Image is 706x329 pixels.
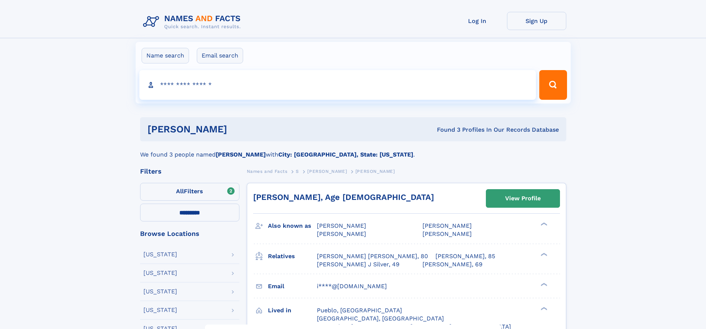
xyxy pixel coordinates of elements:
[539,252,548,257] div: ❯
[296,169,299,174] span: S
[148,125,332,134] h1: [PERSON_NAME]
[278,151,413,158] b: City: [GEOGRAPHIC_DATA], State: [US_STATE]
[140,12,247,32] img: Logo Names and Facts
[140,168,239,175] div: Filters
[247,167,288,176] a: Names and Facts
[317,252,428,260] a: [PERSON_NAME] [PERSON_NAME], 80
[317,260,400,269] a: [PERSON_NAME] J Silver, 49
[539,70,567,100] button: Search Button
[253,193,434,202] a: [PERSON_NAME], Age [DEMOGRAPHIC_DATA]
[197,48,243,63] label: Email search
[143,289,177,295] div: [US_STATE]
[317,222,366,229] span: [PERSON_NAME]
[539,222,548,227] div: ❯
[435,252,495,260] a: [PERSON_NAME], 85
[140,183,239,201] label: Filters
[176,188,184,195] span: All
[216,151,266,158] b: [PERSON_NAME]
[422,230,472,237] span: [PERSON_NAME]
[268,280,317,293] h3: Email
[539,282,548,287] div: ❯
[539,306,548,311] div: ❯
[507,12,566,30] a: Sign Up
[307,167,347,176] a: [PERSON_NAME]
[268,250,317,263] h3: Relatives
[140,141,566,159] div: We found 3 people named with .
[422,260,483,269] a: [PERSON_NAME], 69
[486,190,560,207] a: View Profile
[317,230,366,237] span: [PERSON_NAME]
[139,70,536,100] input: search input
[355,169,395,174] span: [PERSON_NAME]
[143,251,177,257] div: [US_STATE]
[505,190,541,207] div: View Profile
[140,230,239,237] div: Browse Locations
[296,167,299,176] a: S
[268,220,317,232] h3: Also known as
[307,169,347,174] span: [PERSON_NAME]
[142,48,189,63] label: Name search
[448,12,507,30] a: Log In
[422,222,472,229] span: [PERSON_NAME]
[143,270,177,276] div: [US_STATE]
[317,315,444,322] span: [GEOGRAPHIC_DATA], [GEOGRAPHIC_DATA]
[317,307,402,314] span: Pueblo, [GEOGRAPHIC_DATA]
[268,304,317,317] h3: Lived in
[143,307,177,313] div: [US_STATE]
[332,126,559,134] div: Found 3 Profiles In Our Records Database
